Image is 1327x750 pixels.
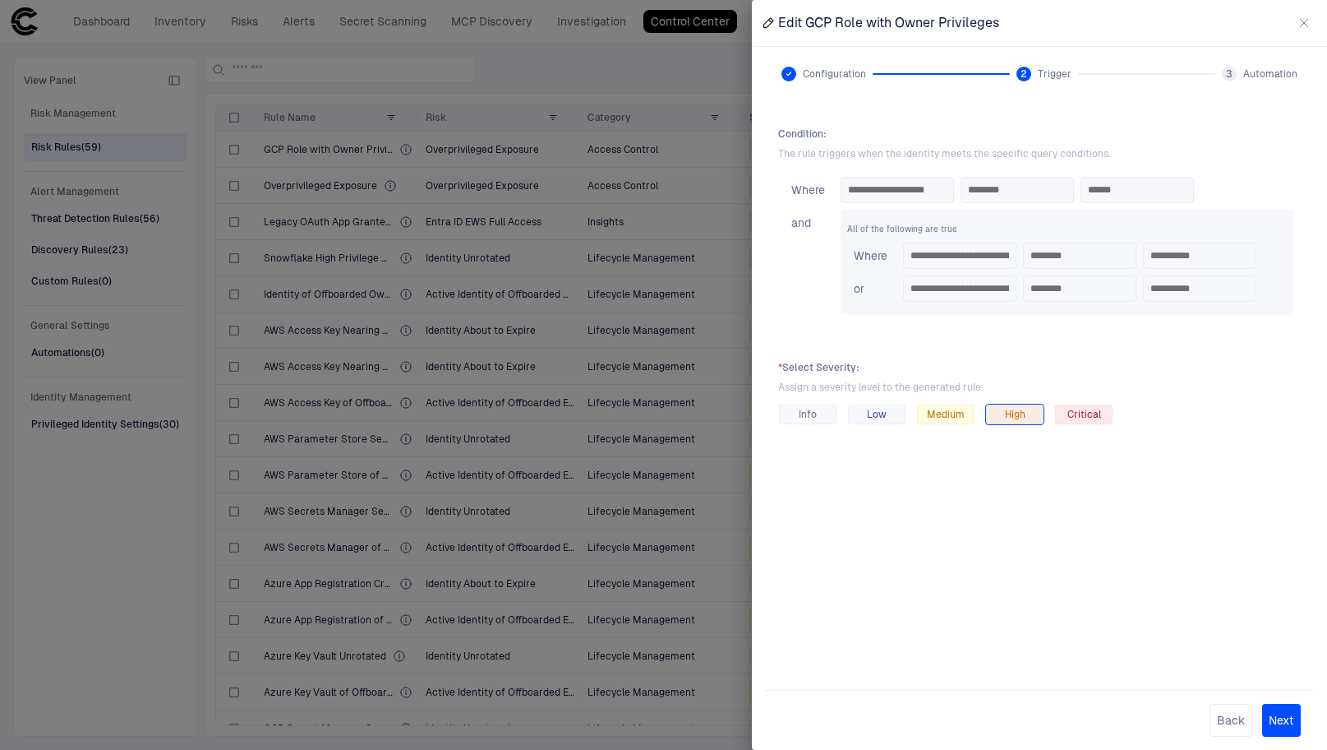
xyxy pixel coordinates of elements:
[1005,408,1025,421] span: High
[791,183,825,197] span: Where
[778,15,999,31] span: Edit GCP Role with Owner Privileges
[854,282,864,295] span: or
[1226,67,1233,81] span: 3
[1262,704,1301,737] button: Next
[778,361,1301,374] span: Select Severity :
[799,408,817,421] span: Info
[1210,704,1252,737] button: Back
[867,408,887,421] span: Low
[1021,67,1027,81] span: 2
[778,381,1301,394] span: Assign a severity level to the generated rule.
[1038,67,1071,81] span: Trigger
[803,67,866,81] span: Configuration
[1243,67,1297,81] span: Automation
[791,216,811,229] span: and
[854,249,887,262] span: Where
[927,408,965,421] span: Medium
[778,147,1301,160] span: The rule triggers when the identity meets the specific query conditions.
[778,127,1301,141] span: Condition :
[1067,408,1101,421] span: Critical
[847,224,957,235] span: All of the following are true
